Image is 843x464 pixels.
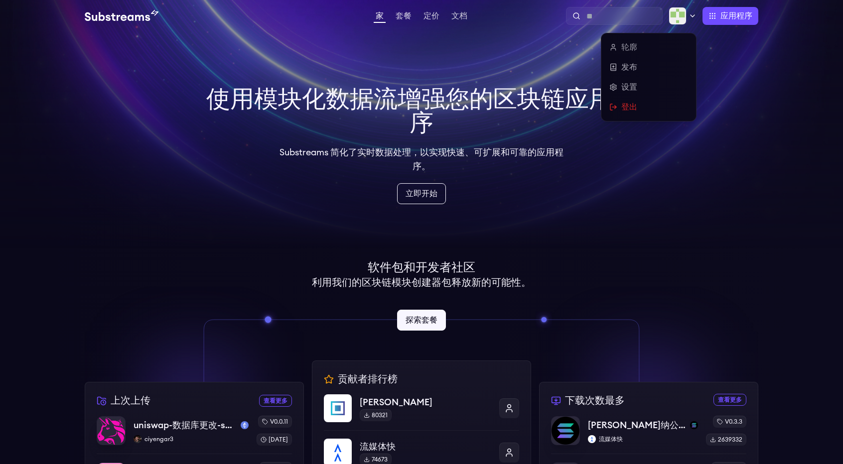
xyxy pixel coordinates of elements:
font: 查看更多 [718,397,742,403]
a: uniswap-数据库更改-sepoliauniswap-数据库更改-sepolia塞波利亚ciyengar3ciyengar3v0.0.11[DATE] [97,416,292,454]
a: 文档 [449,12,469,22]
img: Substream 的标志 [85,10,158,22]
font: 软件包和开发者社区 [368,262,475,274]
font: uniswap-数据库更改-sepolia [134,421,252,430]
font: ciyengar3 [144,436,173,442]
a: 轮廓 [609,41,688,53]
a: 查看更多最近上传的包 [259,395,292,407]
a: 查看更多下载次数最多的软件包 [713,394,746,406]
font: Substreams 简化了实时数据处理，以实现快速、可扩展和可靠的应用程序。 [280,148,563,171]
a: 探索套餐 [397,310,446,331]
font: 利用我们的区块链模块创建器包释放新的可能性。 [312,278,531,288]
a: 索拉纳公共[PERSON_NAME]纳公共索拉纳流媒体快流媒体快v0.3.32639332 [551,416,746,454]
img: 托普莱杰 [324,394,352,422]
a: 托普莱杰[PERSON_NAME]80321 [324,394,519,430]
img: ciyengar3 [134,435,141,443]
img: 轮廓 [669,7,687,25]
font: 轮廓 [621,43,637,51]
font: 发布 [621,63,637,71]
a: 登出 [609,101,688,113]
font: 设置 [621,83,637,91]
a: 家 [374,12,386,23]
img: 流媒体快 [588,435,596,443]
a: 设置 [609,81,688,93]
a: 套餐 [394,12,414,22]
font: 家 [376,12,384,20]
a: 发布 [609,61,688,73]
img: uniswap-数据库更改-sepolia [97,417,125,445]
font: 流媒体快 [360,442,396,451]
img: 索拉纳 [690,421,698,429]
font: [PERSON_NAME] [360,398,432,407]
font: 登出 [621,103,637,111]
font: 立即开始 [406,190,437,198]
font: 探索套餐 [406,316,437,324]
font: 使用模块化数据流增强您的区块链应用程序 [206,88,637,135]
font: 套餐 [396,12,412,20]
a: 立即开始 [397,183,446,204]
a: 定价 [421,12,441,22]
font: [PERSON_NAME]纳公共 [588,421,688,430]
img: 索拉纳公共 [552,417,579,445]
font: 查看更多 [264,398,287,404]
font: 文档 [451,12,467,20]
font: 定价 [423,12,439,20]
font: 流媒体快 [599,436,623,442]
font: 应用程序 [720,12,752,20]
img: 塞波利亚 [241,421,249,429]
